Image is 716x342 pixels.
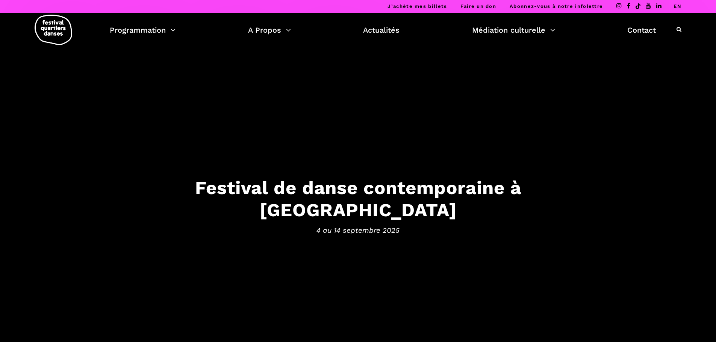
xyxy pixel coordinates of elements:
[248,24,291,36] a: A Propos
[472,24,555,36] a: Médiation culturelle
[510,3,603,9] a: Abonnez-vous à notre infolettre
[35,15,72,45] img: logo-fqd-med
[388,3,447,9] a: J’achète mes billets
[460,3,496,9] a: Faire un don
[674,3,681,9] a: EN
[125,224,591,236] span: 4 au 14 septembre 2025
[110,24,176,36] a: Programmation
[627,24,656,36] a: Contact
[363,24,400,36] a: Actualités
[125,177,591,221] h3: Festival de danse contemporaine à [GEOGRAPHIC_DATA]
